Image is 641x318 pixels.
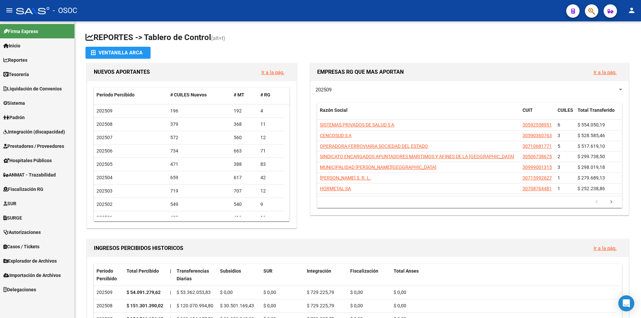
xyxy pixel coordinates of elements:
[3,200,16,207] span: SUR
[3,114,25,121] span: Padrón
[618,295,634,311] div: Open Intercom Messenger
[170,134,229,141] div: 572
[350,268,378,274] span: Fiscalización
[96,92,135,97] span: Período Percibido
[628,6,636,14] mat-icon: person
[3,272,61,279] span: Importación de Archivos
[234,214,255,222] div: 416
[3,214,22,222] span: SURGE
[3,42,20,49] span: Inicio
[578,175,605,181] span: $ 279.689,13
[394,290,406,295] span: $ 0,00
[170,201,229,208] div: 549
[220,268,241,274] span: Subsidios
[261,69,284,75] a: Ir a la pág.
[234,134,255,141] div: 560
[558,107,573,113] span: CUILES
[170,214,229,222] div: 432
[394,268,419,274] span: Total Anses
[211,35,225,41] span: (alt+t)
[350,303,363,308] span: $ 0,00
[234,92,244,97] span: # MT
[263,303,276,308] span: $ 0,00
[320,107,348,113] span: Razón Social
[260,92,270,97] span: # RG
[261,264,304,286] datatable-header-cell: SUR
[558,143,560,149] span: 5
[85,32,630,44] h1: REPORTES -> Tablero de Control
[96,135,113,140] span: 202507
[304,264,348,286] datatable-header-cell: Integración
[578,165,605,170] span: $ 298.019,18
[94,69,150,75] span: NUEVOS APORTANTES
[558,133,560,138] span: 3
[220,303,254,308] span: $ 30.501.169,43
[558,122,560,127] span: 6
[231,88,258,102] datatable-header-cell: # MT
[522,165,552,170] span: 30999001315
[578,186,605,191] span: $ 252.238,86
[320,143,428,149] span: OPERADORA FERROVIARIA SOCIEDAD DEL ESTADO
[168,88,231,102] datatable-header-cell: # CUILES Nuevos
[260,174,282,182] div: 42
[260,161,282,168] div: 83
[307,290,334,295] span: $ 729.225,79
[85,47,151,59] button: Ventanilla ARCA
[177,268,209,281] span: Transferencias Diarias
[220,290,233,295] span: $ 0,00
[3,286,36,293] span: Delegaciones
[170,107,229,115] div: 196
[320,133,352,138] span: CENCOSUD S A
[558,154,560,159] span: 2
[3,243,39,250] span: Casos / Tickets
[575,103,622,125] datatable-header-cell: Total Transferido
[348,264,391,286] datatable-header-cell: Fiscalización
[94,245,183,251] span: INGRESOS PERCIBIDOS HISTORICOS
[588,242,622,254] button: Ir a la pág.
[124,264,167,286] datatable-header-cell: Total Percibido
[263,268,272,274] span: SUR
[96,108,113,113] span: 202509
[170,174,229,182] div: 659
[320,165,436,170] span: MUNICIPALIDAD [PERSON_NAME][GEOGRAPHIC_DATA]
[234,147,255,155] div: 663
[3,157,52,164] span: Hospitales Públicos
[96,302,121,310] div: 202508
[234,120,255,128] div: 368
[170,147,229,155] div: 734
[520,103,555,125] datatable-header-cell: CUIT
[127,303,163,308] strong: $ 151.301.390,02
[256,66,290,78] button: Ir a la pág.
[260,134,282,141] div: 12
[167,264,174,286] datatable-header-cell: |
[578,154,605,159] span: $ 299.738,50
[94,264,124,286] datatable-header-cell: Período Percibido
[578,143,605,149] span: $ 517.619,10
[96,268,117,281] span: Período Percibido
[234,201,255,208] div: 540
[258,88,284,102] datatable-header-cell: # RG
[588,66,622,78] button: Ir a la pág.
[320,122,394,127] span: SISTEMAS PRIVADOS DE SALUD S A
[3,128,65,135] span: Integración (discapacidad)
[320,175,371,181] span: [PERSON_NAME] S. R. L.
[3,28,38,35] span: Firma Express
[234,161,255,168] div: 388
[177,303,213,308] span: $ 120.070.994,80
[317,69,404,75] span: EMPRESAS RG QUE MAS APORTAN
[522,175,552,181] span: 30715992627
[3,56,27,64] span: Reportes
[260,187,282,195] div: 12
[94,88,168,102] datatable-header-cell: Período Percibido
[558,165,560,170] span: 3
[555,103,575,125] datatable-header-cell: CUILES
[96,148,113,153] span: 202506
[350,290,363,295] span: $ 0,00
[127,268,159,274] span: Total Percibido
[5,6,13,14] mat-icon: menu
[127,290,161,295] strong: $ 54.091.279,62
[522,107,533,113] span: CUIT
[260,147,282,155] div: 71
[96,202,113,207] span: 202502
[260,201,282,208] div: 9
